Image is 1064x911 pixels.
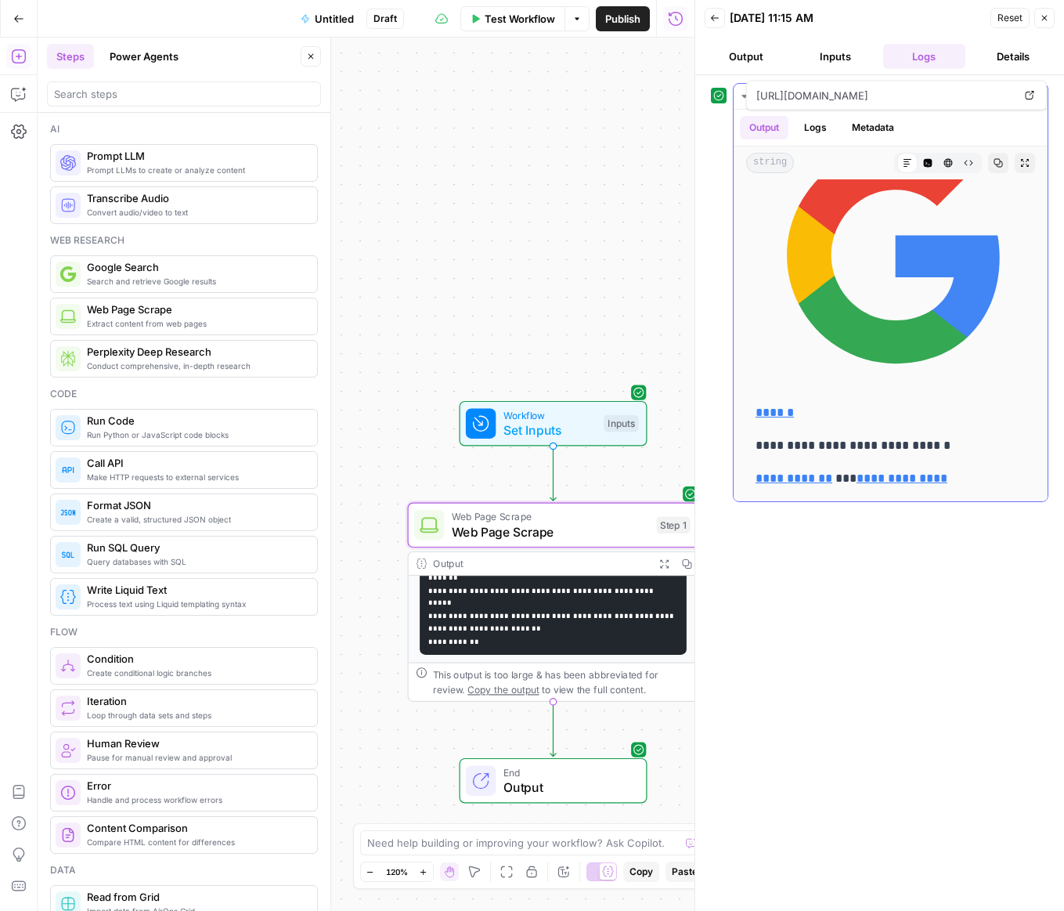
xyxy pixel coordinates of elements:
[87,794,305,806] span: Handle and process workflow errors
[47,44,94,69] button: Steps
[794,44,877,69] button: Inputs
[734,84,1048,109] button: 26 seconds / 1 tasks
[60,827,76,843] img: vrinnnclop0vshvmafd7ip1g7ohf
[795,116,836,139] button: Logs
[550,702,556,757] g: Edge from step_1 to end
[87,428,305,441] span: Run Python or JavaScript code blocks
[87,471,305,483] span: Make HTTP requests to external services
[87,709,305,721] span: Loop through data sets and steps
[87,206,305,219] span: Convert audio/video to text
[604,415,638,432] div: Inputs
[972,44,1055,69] button: Details
[734,110,1048,501] div: 26 seconds / 1 tasks
[50,122,318,136] div: Ai
[503,765,631,779] span: End
[87,455,305,471] span: Call API
[87,190,305,206] span: Transcribe Audio
[386,866,408,878] span: 120%
[87,513,305,526] span: Create a valid, structured JSON object
[87,582,305,598] span: Write Liquid Text
[503,421,597,439] span: Set Inputs
[50,863,318,877] div: Data
[100,44,188,69] button: Power Agents
[433,667,691,697] div: This output is too large & has been abbreviated for review. to view the full content.
[87,540,305,555] span: Run SQL Query
[87,148,305,164] span: Prompt LLM
[373,12,397,26] span: Draft
[842,116,903,139] button: Metadata
[672,865,698,879] span: Paste
[665,862,704,882] button: Paste
[87,736,305,751] span: Human Review
[452,522,649,541] span: Web Page Scrape
[87,344,305,360] span: Perplexity Deep Research
[87,836,305,848] span: Compare HTML content for differences
[87,413,305,428] span: Run Code
[87,651,305,667] span: Condition
[753,81,1016,110] span: [URL][DOMAIN_NAME]
[657,517,691,534] div: Step 1
[408,758,699,804] div: EndOutput
[50,625,318,639] div: Flow
[291,6,363,31] button: Untitled
[50,387,318,401] div: Code
[503,407,597,422] span: Workflow
[596,6,650,31] button: Publish
[87,667,305,679] span: Create conditional logic branches
[503,778,631,797] span: Output
[433,556,647,571] div: Output
[629,865,653,879] span: Copy
[485,11,555,27] span: Test Workflow
[87,693,305,709] span: Iteration
[54,86,314,102] input: Search steps
[87,259,305,275] span: Google Search
[460,6,564,31] button: Test Workflow
[746,153,794,173] span: string
[87,820,305,836] span: Content Comparison
[990,8,1030,28] button: Reset
[467,684,539,695] span: Copy the output
[705,44,788,69] button: Output
[87,275,305,287] span: Search and retrieve Google results
[50,233,318,248] div: Web research
[550,446,556,501] g: Edge from start to step_1
[87,497,305,513] span: Format JSON
[883,44,966,69] button: Logs
[997,11,1023,25] span: Reset
[87,778,305,794] span: Error
[87,302,305,317] span: Web Page Scrape
[605,11,640,27] span: Publish
[452,509,649,524] span: Web Page Scrape
[740,116,788,139] button: Output
[87,555,305,568] span: Query databases with SQL
[87,889,305,905] span: Read from Grid
[87,317,305,330] span: Extract content from web pages
[623,862,659,882] button: Copy
[87,751,305,764] span: Pause for manual review and approval
[87,598,305,610] span: Process text using Liquid templating syntax
[87,360,305,372] span: Conduct comprehensive, in-depth research
[315,11,354,27] span: Untitled
[408,401,699,446] div: WorkflowSet InputsInputs
[87,164,305,176] span: Prompt LLMs to create or analyze content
